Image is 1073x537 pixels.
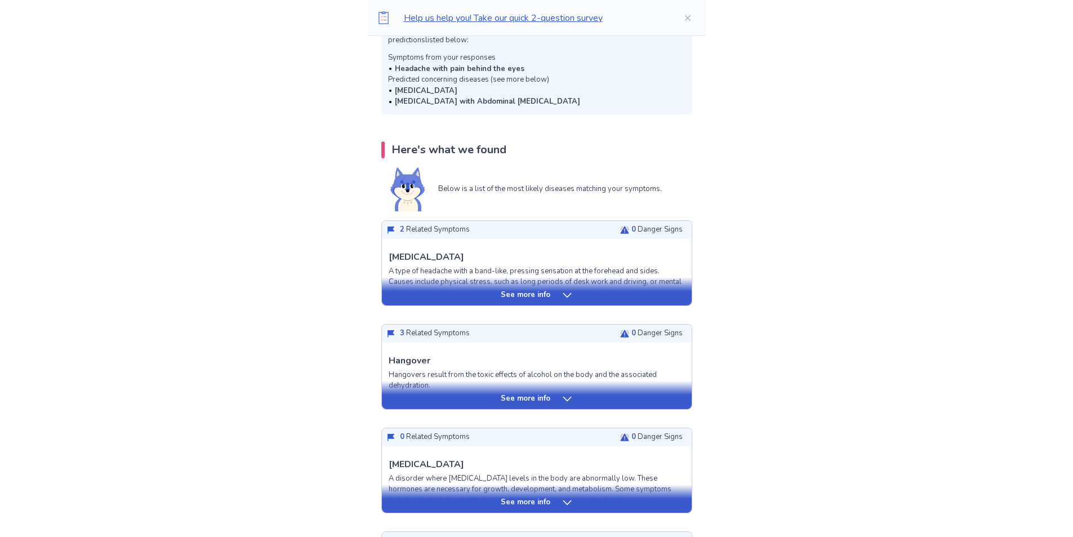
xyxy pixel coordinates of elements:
p: Danger Signs [631,432,683,443]
p: Help us help you! Take our quick 2-question survey [404,11,665,25]
p: Related Symptoms [400,432,470,443]
p: [MEDICAL_DATA] [389,250,464,264]
p: Danger Signs [631,328,683,339]
p: See more info [501,497,550,508]
p: Related Symptoms [400,328,470,339]
span: 3 [400,328,404,338]
div: Symptoms from your responses Predicted concerning diseases (see more below) [388,52,580,108]
p: Hangovers result from the toxic effects of alcohol on the body and the associated dehydration. [389,370,685,392]
p: Below is a list of the most likely diseases matching your symptoms. [438,184,662,195]
p: Danger Signs [631,224,683,236]
span: 0 [631,328,636,338]
p: See more info [501,290,550,301]
b: [MEDICAL_DATA] with Abdominal [MEDICAL_DATA] [395,96,580,106]
span: 0 [631,224,636,234]
b: [MEDICAL_DATA] [395,86,457,96]
span: 2 [400,224,404,234]
p: [MEDICAL_DATA] [389,458,464,471]
p: Here's what we found [391,141,506,158]
p: Related Symptoms [400,224,470,236]
span: 0 [400,432,404,442]
p: See more info [501,393,550,405]
img: Shiba [390,167,425,211]
p: Hangover [389,354,430,367]
b: Headache with pain behind the eyes [395,64,524,74]
p: A type of headache with a band-like, pressing sensation at the forehead and sides. Causes include... [389,266,685,299]
span: 0 [631,432,636,442]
